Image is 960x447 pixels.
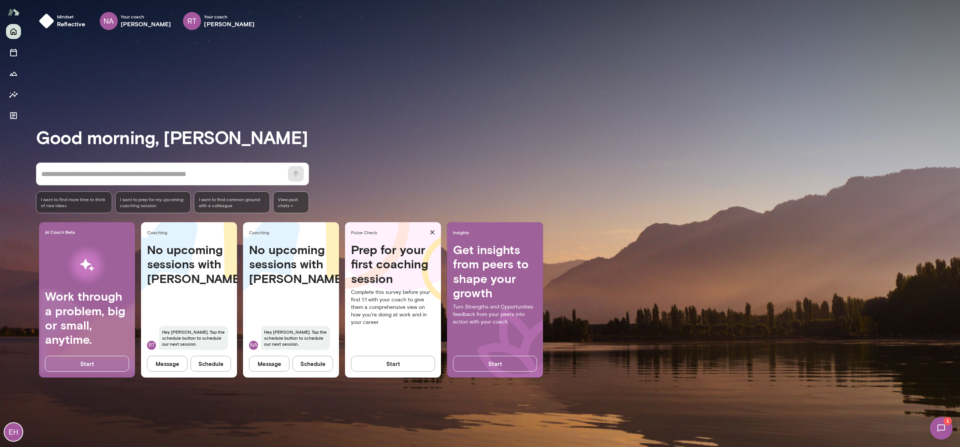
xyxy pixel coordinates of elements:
div: I want to find more time to think of new ideas [36,191,112,213]
button: Home [6,24,21,39]
div: RTYour coach[PERSON_NAME] [178,9,260,33]
span: AI Coach Beta [45,229,132,235]
p: Turn Strengths and Opportunities feedback from your peers into action with your coach. [453,303,537,326]
div: RT [183,12,201,30]
span: I want to find common ground with a colleague [199,196,265,208]
h4: Work through a problem, big or small, anytime. [45,289,129,347]
div: RT [147,341,156,350]
img: mindset [39,14,54,29]
div: I want to find common ground with a colleague [194,191,270,213]
span: Coaching [249,229,336,235]
button: Growth Plan [6,66,21,81]
button: Sessions [6,45,21,60]
button: Start [453,356,537,372]
p: Complete this survey before your first 1:1 with your coach to give them a comprehensive view on h... [351,289,435,326]
img: Mento [7,5,19,19]
span: Your coach [121,14,171,20]
button: Message [147,356,187,372]
span: Your coach [204,14,255,20]
img: AI Workflows [54,241,120,289]
div: NAYour coach[PERSON_NAME] [94,9,177,33]
button: Schedule [190,356,231,372]
span: Insights [453,229,540,235]
button: Schedule [292,356,333,372]
div: EH [4,423,22,441]
span: View past chats -> [273,191,309,213]
button: Start [45,356,129,372]
button: Message [249,356,289,372]
button: Start [351,356,435,372]
h4: Prep for your first coaching session [351,242,435,286]
button: Documents [6,108,21,123]
span: Mindset [57,14,85,20]
button: Insights [6,87,21,102]
div: I want to prep for my upcoming coaching session [115,191,191,213]
span: Coaching [147,229,234,235]
span: Hey [PERSON_NAME]. Tap the schedule button to schedule our next session. [159,326,228,350]
div: NA [100,12,118,30]
h4: Get insights from peers to shape your growth [453,242,537,300]
h4: No upcoming sessions with [PERSON_NAME] [147,242,231,286]
div: NA [249,341,258,350]
h6: [PERSON_NAME] [204,20,255,29]
span: I want to prep for my upcoming coaching session [120,196,186,208]
h6: [PERSON_NAME] [121,20,171,29]
span: I want to find more time to think of new ideas [41,196,107,208]
span: Pulse Check [351,229,427,235]
h4: No upcoming sessions with [PERSON_NAME] [249,242,333,286]
h6: reflective [57,20,85,29]
button: Mindsetreflective [36,9,91,33]
h3: Good morning, [PERSON_NAME] [36,126,960,147]
span: Hey [PERSON_NAME]. Tap the schedule button to schedule our next session. [261,326,330,350]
